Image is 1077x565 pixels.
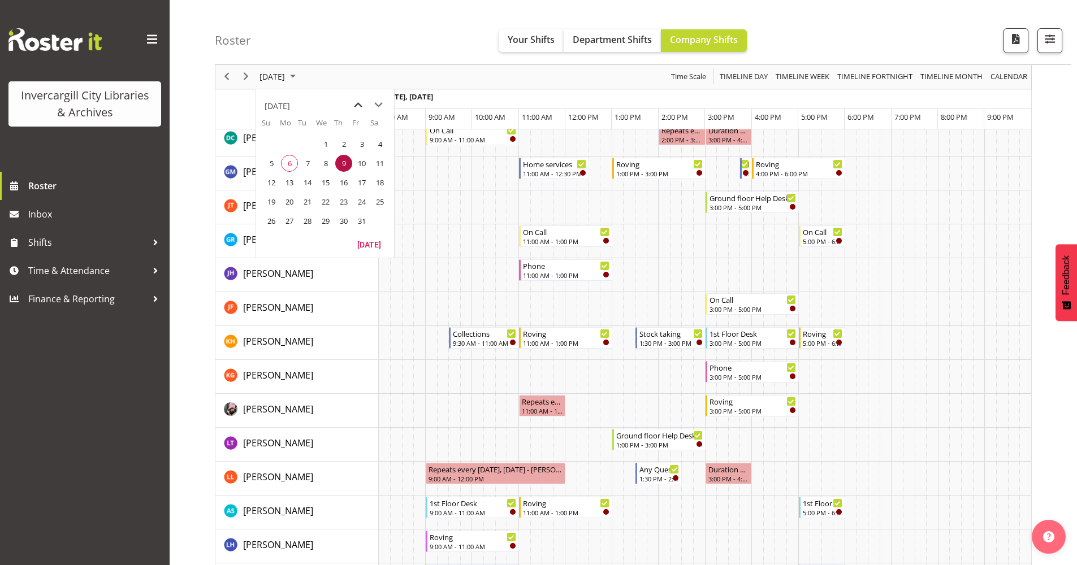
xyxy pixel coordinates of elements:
div: Kaela Harley"s event - 1st Floor Desk Begin From Thursday, October 9, 2025 at 3:00:00 PM GMT+13:0... [706,327,799,349]
span: Tuesday, October 28, 2025 [299,212,316,229]
div: Lynette Lockett"s event - Repeats every thursday, friday - Lynette Lockett Begin From Thursday, O... [426,463,565,484]
button: Your Shifts [499,29,564,52]
div: 11:00 AM - 1:00 PM [523,508,609,517]
div: 9:00 AM - 12:00 PM [429,474,563,483]
div: Mandy Stenton"s event - Roving Begin From Thursday, October 9, 2025 at 11:00:00 AM GMT+13:00 Ends... [519,497,612,518]
span: Department Shifts [573,33,652,46]
span: 7:00 PM [894,112,921,122]
span: [PERSON_NAME] [243,505,313,517]
div: Lyndsay Tautari"s event - Ground floor Help Desk Begin From Thursday, October 9, 2025 at 1:00:00 ... [612,429,706,450]
div: Phone [523,260,609,271]
div: Grace Roscoe-Squires"s event - On Call Begin From Thursday, October 9, 2025 at 5:00:00 PM GMT+13:... [799,225,845,247]
th: Fr [352,118,370,134]
span: Thursday, October 23, 2025 [335,193,352,210]
button: Download a PDF of the roster for the current day [1004,28,1028,53]
a: [PERSON_NAME] [243,368,313,382]
span: [PERSON_NAME] [243,132,313,144]
div: Roving [756,158,842,169]
span: Tuesday, October 14, 2025 [299,174,316,191]
span: 9:00 AM [429,112,455,122]
th: Th [334,118,352,134]
div: 1:30 PM - 2:30 PM [639,474,679,483]
button: Company Shifts [661,29,747,52]
div: 1st Floor Desk [430,497,516,508]
div: Kaela Harley"s event - Collections Begin From Thursday, October 9, 2025 at 9:30:00 AM GMT+13:00 E... [449,327,519,349]
span: Your Shifts [508,33,555,46]
a: [PERSON_NAME] [243,267,313,280]
div: 9:00 AM - 11:00 AM [430,135,516,144]
div: Duration 1 hours - [PERSON_NAME] [708,463,749,475]
button: Today [350,236,388,252]
span: Thursday, October 9, 2025 [335,155,352,172]
div: Katie Greene"s event - Phone Begin From Thursday, October 9, 2025 at 3:00:00 PM GMT+13:00 Ends At... [706,361,799,383]
div: Stock taking [639,328,703,339]
button: Feedback - Show survey [1056,244,1077,321]
div: On Call [710,294,796,305]
span: Friday, October 24, 2025 [353,193,370,210]
span: [PERSON_NAME] [243,471,313,483]
a: [PERSON_NAME] [243,538,313,551]
button: Timeline Day [718,70,770,84]
div: Donald Cunningham"s event - Duration 1 hours - Donald Cunningham Begin From Thursday, October 9, ... [706,124,752,145]
div: 11:00 AM - 1:00 PM [523,338,609,347]
a: [PERSON_NAME] [243,233,313,246]
button: next month [368,95,388,115]
div: 2:00 PM - 3:00 PM [661,135,702,144]
span: Saturday, October 4, 2025 [371,136,388,153]
span: 10:00 AM [475,112,505,122]
div: Kaela Harley"s event - Stock taking Begin From Thursday, October 9, 2025 at 1:30:00 PM GMT+13:00 ... [635,327,706,349]
div: Glen Tomlinson"s event - Ground floor Help Desk Begin From Thursday, October 9, 2025 at 3:00:00 P... [706,192,799,213]
div: Ground floor Help Desk [710,192,796,203]
span: Wednesday, October 29, 2025 [317,212,334,229]
button: Next [239,70,254,84]
span: Tuesday, October 21, 2025 [299,193,316,210]
div: Marion Hawkes"s event - Roving Begin From Thursday, October 9, 2025 at 9:00:00 AM GMT+13:00 Ends ... [426,531,519,552]
div: Mandy Stenton"s event - 1st Floor Desk Begin From Thursday, October 9, 2025 at 5:00:00 PM GMT+13:... [799,497,845,518]
span: Thursday, October 16, 2025 [335,174,352,191]
div: 11:00 AM - 1:00 PM [523,271,609,280]
div: 11:00 AM - 12:30 PM [523,169,586,178]
div: Repeats every [DATE], [DATE] - [PERSON_NAME] [429,463,563,475]
div: 11:00 AM - 12:00 PM [522,406,563,415]
a: [PERSON_NAME] [243,301,313,314]
span: Monday, October 20, 2025 [281,193,298,210]
div: 9:00 AM - 11:00 AM [430,542,516,551]
button: Timeline Month [919,70,985,84]
span: Wednesday, October 8, 2025 [317,155,334,172]
button: Timeline Week [774,70,832,84]
td: Lynette Lockett resource [215,462,379,496]
div: Gabriel McKay Smith"s event - Roving Begin From Thursday, October 9, 2025 at 4:00:00 PM GMT+13:00... [752,158,845,179]
div: 1:00 PM - 3:00 PM [616,440,703,449]
span: [PERSON_NAME] [243,166,313,178]
th: Sa [370,118,388,134]
td: Glen Tomlinson resource [215,190,379,224]
div: Roving [803,328,842,339]
div: 3:00 PM - 5:00 PM [710,203,796,212]
div: title [265,95,290,118]
div: 3:00 PM - 4:00 PM [708,135,749,144]
td: Katie Greene resource [215,360,379,394]
div: Lynette Lockett"s event - Any Questions Begin From Thursday, October 9, 2025 at 1:30:00 PM GMT+13... [635,463,682,484]
div: Jill Harpur"s event - Phone Begin From Thursday, October 9, 2025 at 11:00:00 AM GMT+13:00 Ends At... [519,259,612,281]
td: Mandy Stenton resource [215,496,379,529]
div: 4:00 PM - 6:00 PM [756,169,842,178]
span: Saturday, October 11, 2025 [371,155,388,172]
a: [PERSON_NAME] [243,436,313,450]
span: Time & Attendance [28,262,147,279]
span: [PERSON_NAME] [243,403,313,415]
span: Monday, October 6, 2025 [281,155,298,172]
span: Roster [28,177,164,194]
div: 1:30 PM - 3:00 PM [639,338,703,347]
span: Timeline Day [719,70,769,84]
div: Any Questions [639,463,679,475]
td: Gabriel McKay Smith resource [215,157,379,190]
span: Friday, October 10, 2025 [353,155,370,172]
div: Mandy Stenton"s event - 1st Floor Desk Begin From Thursday, October 9, 2025 at 9:00:00 AM GMT+13:... [426,497,519,518]
div: 9:00 AM - 11:00 AM [430,508,516,517]
div: 1:00 PM - 3:00 PM [616,169,703,178]
a: [PERSON_NAME] [243,334,313,348]
div: 3:45 PM - 4:00 PM [744,169,749,178]
span: Thursday, October 2, 2025 [335,136,352,153]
